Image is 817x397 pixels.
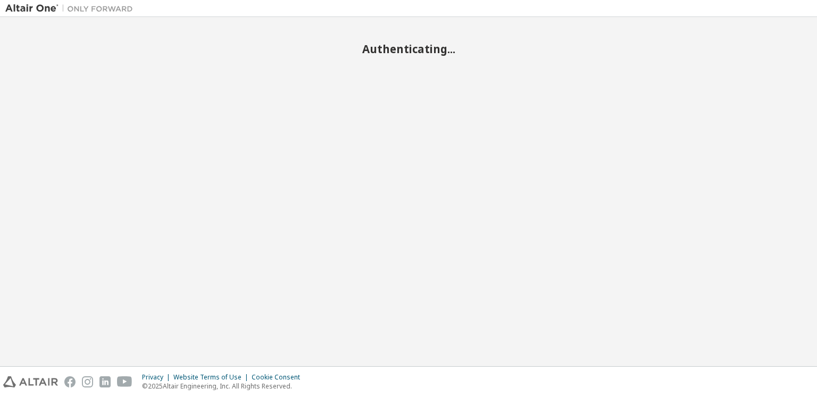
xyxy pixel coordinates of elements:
[5,3,138,14] img: Altair One
[5,42,812,56] h2: Authenticating...
[252,373,306,382] div: Cookie Consent
[173,373,252,382] div: Website Terms of Use
[142,373,173,382] div: Privacy
[3,376,58,387] img: altair_logo.svg
[117,376,132,387] img: youtube.svg
[82,376,93,387] img: instagram.svg
[142,382,306,391] p: © 2025 Altair Engineering, Inc. All Rights Reserved.
[64,376,76,387] img: facebook.svg
[99,376,111,387] img: linkedin.svg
